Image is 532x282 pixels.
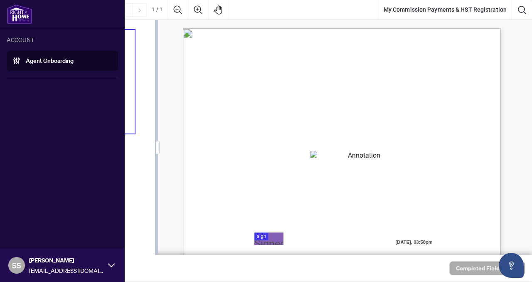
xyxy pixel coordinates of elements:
[449,261,525,275] button: Completed Fields 0 of 2
[26,57,74,64] a: Agent Onboarding
[29,256,104,265] span: [PERSON_NAME]
[7,35,118,44] div: ACCOUNT
[7,4,32,24] img: logo
[12,260,21,271] span: SS
[29,266,104,275] span: [EMAIL_ADDRESS][DOMAIN_NAME]
[499,253,524,278] button: Open asap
